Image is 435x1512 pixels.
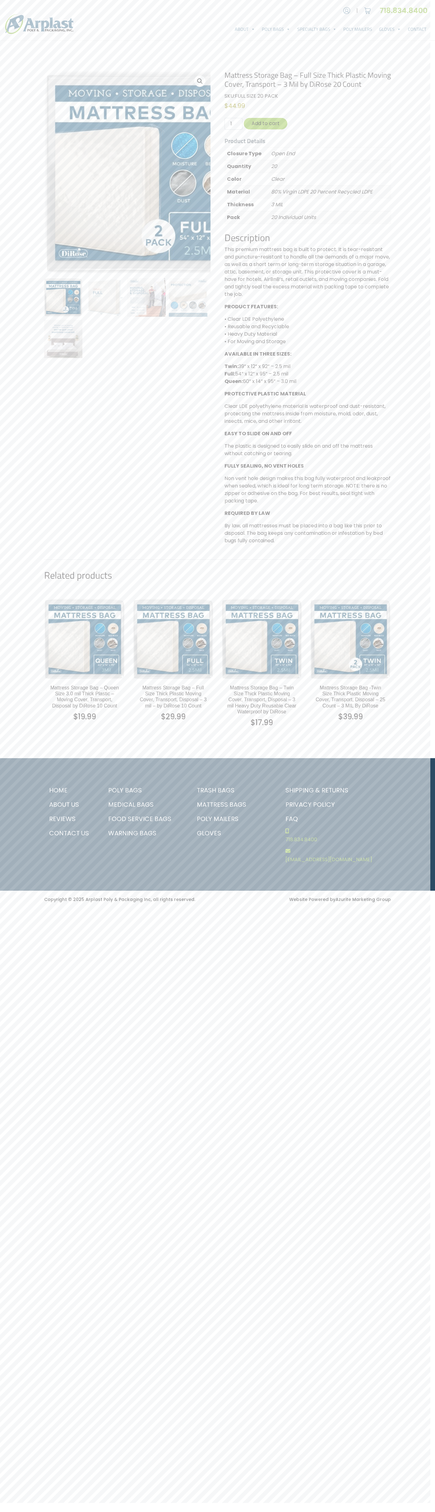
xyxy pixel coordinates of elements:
img: Mattress Storage Bag - Full Size Thick Plastic Moving Cover, Transport - 3 Mil by DiRose 20 Count... [44,317,86,358]
span: $ [224,101,228,110]
th: Pack [224,211,271,224]
span: $ [161,712,166,722]
p: Clear [271,173,391,185]
img: Mattress Storage Bag - Full Size Thick Plastic Moving Cover, Transport - 3 Mil by DiRose 20 Count... [86,275,127,317]
input: Qty [224,118,243,130]
img: Mattress Storage Bag - Queen Size 3.0 mil Thick Plastic - Moving Cover, Transport, Disposal by Di... [44,599,125,680]
a: FAQ [280,812,391,826]
span: SKU: [224,92,278,100]
p: 3 MIL [271,198,391,211]
h2: Mattress Storage Bag – Twin Size Thick Plastic Moving Cover, Transport, Disposal – 3 mil Heavy Du... [226,685,298,715]
a: About Us [44,797,96,812]
img: Mattress Storage Bag -Twin Size Thick Plastic Moving Cover, Transport, Disposal - 25 Count - 3 MI... [310,599,391,680]
b: AVAILABLE IN THREE SIZES: [224,350,291,357]
a: Mattress Bags [192,797,273,812]
a: Trash Bags [192,783,273,797]
a: Home [44,783,96,797]
h5: Product Details [224,137,391,145]
th: Color [224,173,271,185]
a: Contact [405,23,430,35]
bdi: 19.99 [73,712,96,722]
a: View full-screen image gallery [194,76,206,87]
a: Medical Bags [103,797,184,812]
img: Mattress Storage Bag - Full Size Thick Plastic Moving Cover, Transport, Disposal - 3 mil - by DiR... [133,599,214,680]
img: Mattress Storage Bag - Full Size Thick Plastic Moving Cover, Transport - 3 Mil by DiRose 20 Count [44,71,248,275]
bdi: 29.99 [161,712,186,722]
img: logo [5,14,73,34]
h2: Related products [44,570,391,581]
a: Poly Mailers [340,23,376,35]
p: 20 [271,160,391,173]
p: The plastic is designed to easily slide on and off the mattress without catching or tearing. [224,442,391,457]
b: Twin: [224,363,238,370]
a: Poly Bags [103,783,184,797]
h2: Mattress Storage Bag – Queen Size 3.0 mil Thick Plastic – Moving Cover, Transport, Disposal by Di... [49,685,120,709]
a: Mattress Storage Bag – Queen Size 3.0 mil Thick Plastic – Moving Cover, Transport, Disposal by Di... [49,685,120,722]
small: Copyright © 2025 Arplast Poly & Packaging Inc, all rights reserved. [44,896,195,903]
a: Privacy Policy [280,797,391,812]
b: PROTECTIVE PLASTIC MATERIAL [224,390,306,397]
button: Add to cart [244,118,287,129]
small: Website Powered by [289,896,391,903]
b: PRODUCT FEATURES: [224,303,278,310]
a: Gloves [192,826,273,840]
a: Poly Mailers [192,812,273,826]
p: By law, all mattresses must be placed into a bag like this prior to disposal. The bag keeps any c... [224,522,391,544]
p: This premium mattress bag is built to protect. It is tear-resistant and puncture-resistant to han... [224,246,391,298]
h2: Description [224,232,391,244]
h2: Mattress Storage Bag – Full Size Thick Plastic Moving Cover, Transport, Disposal – 3 mil – by DiR... [138,685,209,709]
a: Specialty Bags [294,23,340,35]
a: Poly Bags [258,23,294,35]
a: Food Service Bags [103,812,184,826]
p: Open End [271,147,391,160]
a: Mattress Storage Bag – Full Size Thick Plastic Moving Cover, Transport, Disposal – 3 mil – by DiR... [138,685,209,722]
p: 20 Individual Units [271,211,391,224]
th: Material [224,185,271,198]
a: Gloves [376,23,404,35]
span: $ [251,717,255,728]
a: Mattress Storage Bag -Twin Size Thick Plastic Moving Cover, Transport, Disposal – 25 Count – 3 MI... [315,685,386,722]
b: Queen: [224,378,243,385]
p: 80% Virgin LDPE 20 Percent Recycled LDPE [271,186,391,198]
bdi: 39.99 [338,712,363,722]
span: $ [338,712,343,722]
a: Shipping & Returns [280,783,391,797]
h2: Mattress Storage Bag -Twin Size Thick Plastic Moving Cover, Transport, Disposal – 25 Count – 3 MI... [315,685,386,709]
img: Mattress Storage Bag - Full Size Thick Plastic Moving Cover, Transport - 3 Mil by DiRose 20 Count... [127,275,169,317]
p: Non vent hole design makes this bag fully waterproof and leakproof when sealed, which is ideal fo... [224,475,391,505]
bdi: 44.99 [224,101,245,110]
img: Mattress Storage Bag - Full Size Thick Plastic Moving Cover, Transport - 3 Mil by DiRose 20 Count... [169,275,211,317]
th: Quantity [224,160,271,173]
a: About [231,23,258,35]
a: Contact Us [44,826,96,840]
b: Full: [224,370,235,377]
th: Thickness [224,198,271,211]
a: Reviews [44,812,96,826]
table: Product Details [224,147,391,224]
b: FULLY SEALING, NO VENT HOLES [224,462,304,469]
th: Closure Type [224,147,271,160]
img: Mattress Storage Bag - Twin Size Thick Plastic Moving Cover, Transport, Disposal - 3 mil Heavy Du... [221,599,303,680]
a: [EMAIL_ADDRESS][DOMAIN_NAME] [280,846,391,866]
bdi: 17.99 [251,717,273,728]
span: $ [73,712,78,722]
span: | [356,7,358,14]
img: Mattress Storage Bag - Full Size Thick Plastic Moving Cover, Transport - 3 Mil by DiRose 20 Count [44,275,86,317]
a: 718.834.8400 [380,5,430,16]
a: Warning Bags [103,826,184,840]
p: • Clear LDE Polyethylene • Reusable and Recyclable • Heavy Duty Material • For Moving and Storage [224,315,391,345]
a: 718.834.8400 [280,826,391,846]
p: 39” x 12” x 92” – 2.5 mil 54” x 12” x 95” – 2.5 mil 60” x 14” x 95” – 3.0 mil [224,363,391,385]
b: EASY TO SLIDE ON AND OFF [224,430,292,437]
span: FULL SIZE 20 PACK [235,92,278,100]
p: Clear LDE polyethylene material is waterproof and dust-resistant, protecting the mattress inside ... [224,403,391,425]
b: REQUIRED BY LAW [224,510,270,517]
h1: Mattress Storage Bag – Full Size Thick Plastic Moving Cover, Transport – 3 Mil by DiRose 20 Count [224,71,391,89]
a: Azurite Marketing Group [336,896,391,903]
a: Mattress Storage Bag – Twin Size Thick Plastic Moving Cover, Transport, Disposal – 3 mil Heavy Du... [226,685,298,728]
